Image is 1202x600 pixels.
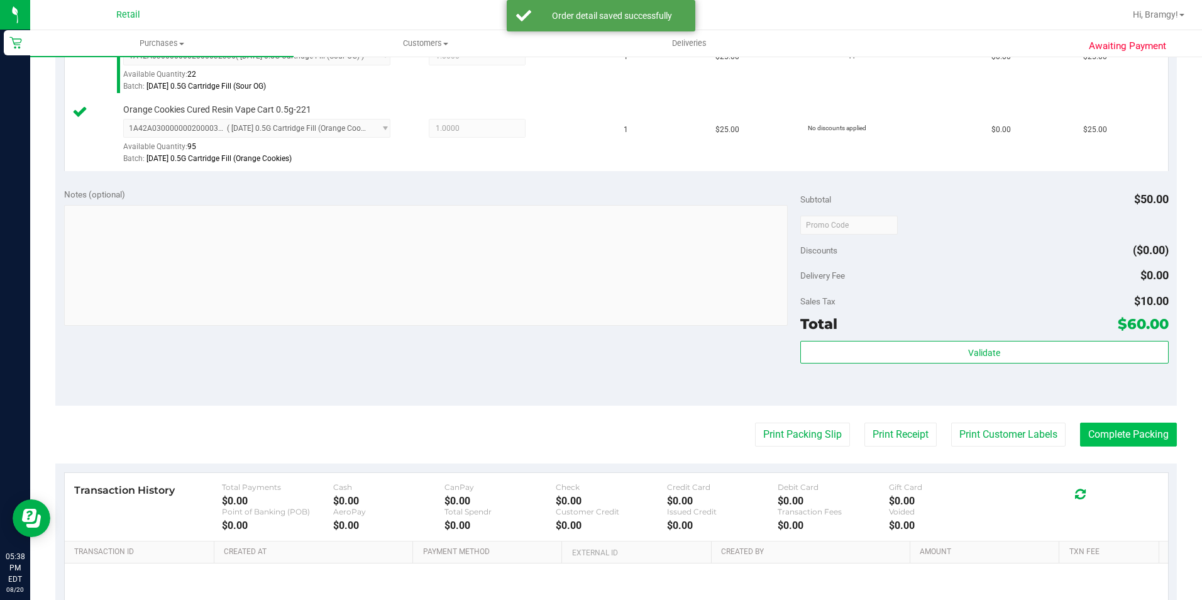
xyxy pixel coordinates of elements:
[951,423,1066,447] button: Print Customer Labels
[889,519,1000,531] div: $0.00
[800,341,1169,364] button: Validate
[146,154,292,163] span: [DATE] 0.5G Cartridge Fill (Orange Cookies)
[889,495,1000,507] div: $0.00
[222,519,333,531] div: $0.00
[755,423,850,447] button: Print Packing Slip
[667,495,778,507] div: $0.00
[538,9,686,22] div: Order detail saved successfully
[778,495,889,507] div: $0.00
[13,499,50,537] iframe: Resource center
[123,138,405,162] div: Available Quantity:
[808,125,866,131] span: No discounts applied
[444,519,556,531] div: $0.00
[116,9,140,20] span: Retail
[444,482,556,492] div: CanPay
[920,547,1054,557] a: Amount
[423,547,558,557] a: Payment Method
[123,154,145,163] span: Batch:
[187,142,196,151] span: 95
[778,482,889,492] div: Debit Card
[224,547,408,557] a: Created At
[778,519,889,531] div: $0.00
[800,296,835,306] span: Sales Tax
[6,585,25,594] p: 08/20
[444,495,556,507] div: $0.00
[556,519,667,531] div: $0.00
[222,482,333,492] div: Total Payments
[667,482,778,492] div: Credit Card
[778,507,889,516] div: Transaction Fees
[1133,9,1178,19] span: Hi, Bramgy!
[556,507,667,516] div: Customer Credit
[667,519,778,531] div: $0.00
[333,507,444,516] div: AeroPay
[30,38,294,49] span: Purchases
[64,189,125,199] span: Notes (optional)
[30,30,294,57] a: Purchases
[864,423,937,447] button: Print Receipt
[1133,243,1169,257] span: ($0.00)
[123,104,311,116] span: Orange Cookies Cured Resin Vape Cart 0.5g-221
[1080,423,1177,447] button: Complete Packing
[123,65,405,90] div: Available Quantity:
[1134,294,1169,308] span: $10.00
[889,507,1000,516] div: Voided
[1134,192,1169,206] span: $50.00
[968,348,1000,358] span: Validate
[558,30,821,57] a: Deliveries
[556,482,667,492] div: Check
[1069,547,1154,557] a: Txn Fee
[800,216,898,235] input: Promo Code
[222,495,333,507] div: $0.00
[624,124,628,136] span: 1
[333,495,444,507] div: $0.00
[333,519,444,531] div: $0.00
[74,547,209,557] a: Transaction ID
[1089,39,1166,53] span: Awaiting Payment
[556,495,667,507] div: $0.00
[1140,269,1169,282] span: $0.00
[6,551,25,585] p: 05:38 PM EDT
[889,482,1000,492] div: Gift Card
[294,38,556,49] span: Customers
[655,38,724,49] span: Deliveries
[9,36,22,49] inline-svg: Retail
[187,70,196,79] span: 22
[800,315,837,333] span: Total
[715,124,739,136] span: $25.00
[800,194,831,204] span: Subtotal
[1118,315,1169,333] span: $60.00
[444,507,556,516] div: Total Spendr
[667,507,778,516] div: Issued Credit
[333,482,444,492] div: Cash
[146,82,266,91] span: [DATE] 0.5G Cartridge Fill (Sour OG)
[222,507,333,516] div: Point of Banking (POB)
[800,239,837,262] span: Discounts
[294,30,557,57] a: Customers
[123,82,145,91] span: Batch:
[721,547,905,557] a: Created By
[800,270,845,281] span: Delivery Fee
[991,124,1011,136] span: $0.00
[1083,124,1107,136] span: $25.00
[561,542,710,564] th: External ID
